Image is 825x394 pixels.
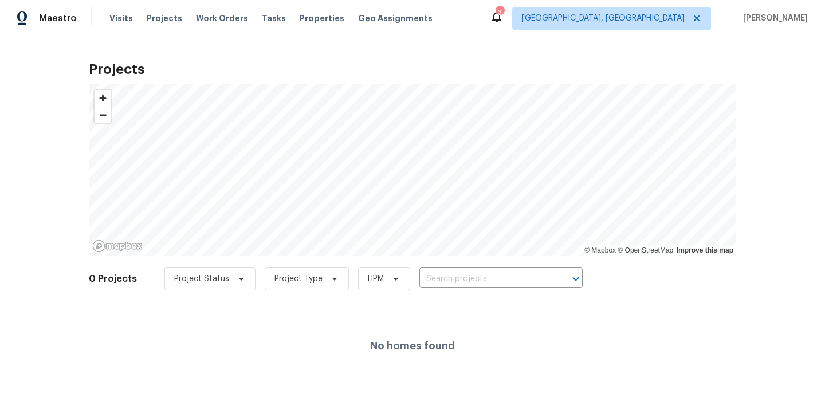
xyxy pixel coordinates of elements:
div: 3 [496,7,504,18]
span: Tasks [262,14,286,22]
h2: Projects [89,64,736,75]
span: Project Status [174,273,229,285]
span: [GEOGRAPHIC_DATA], [GEOGRAPHIC_DATA] [522,13,685,24]
span: Maestro [39,13,77,24]
a: Mapbox homepage [92,239,143,253]
button: Open [568,271,584,287]
a: OpenStreetMap [618,246,673,254]
input: Search projects [419,270,551,288]
button: Zoom in [95,90,111,107]
button: Zoom out [95,107,111,123]
span: Projects [147,13,182,24]
span: [PERSON_NAME] [738,13,808,24]
span: Work Orders [196,13,248,24]
span: HPM [368,273,384,285]
a: Mapbox [584,246,616,254]
span: Visits [109,13,133,24]
a: Improve this map [677,246,733,254]
span: Properties [300,13,344,24]
canvas: Map [89,84,736,256]
span: Geo Assignments [358,13,433,24]
span: Project Type [274,273,323,285]
h2: 0 Projects [89,273,137,285]
h4: No homes found [370,340,455,352]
